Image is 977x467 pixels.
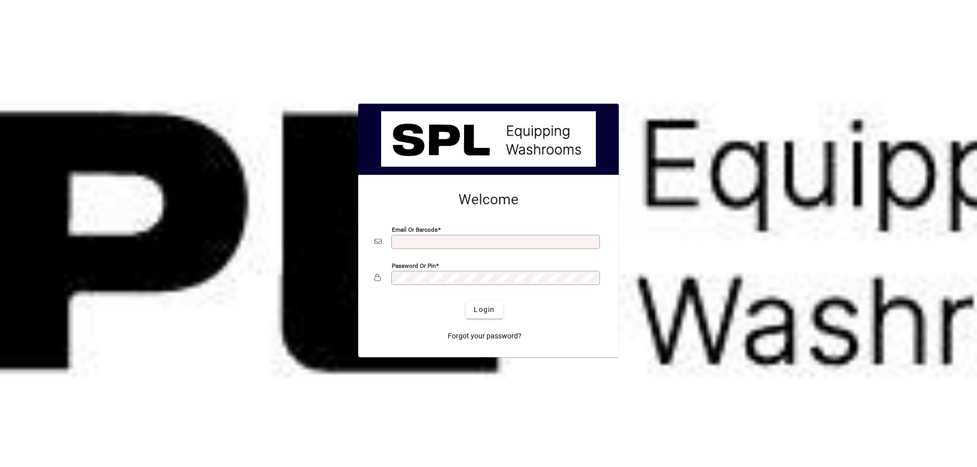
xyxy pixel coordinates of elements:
[444,327,526,345] a: Forgot your password?
[375,191,602,208] h2: Welcome
[474,304,495,315] span: Login
[466,300,503,319] button: Login
[392,262,436,269] mat-label: Password or Pin
[448,331,522,341] span: Forgot your password?
[392,226,438,233] mat-label: Email or Barcode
